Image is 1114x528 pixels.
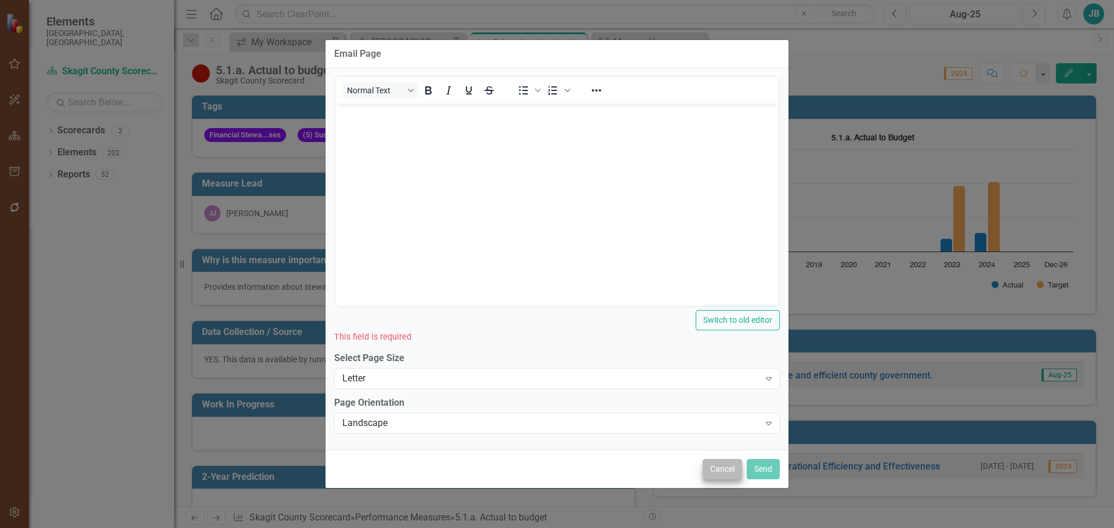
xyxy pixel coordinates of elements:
[513,82,542,99] div: Bullet list
[703,459,742,479] button: Cancel
[747,459,780,479] button: Send
[587,82,606,99] button: Reveal or hide additional toolbar items
[334,352,780,365] label: Select Page Size
[347,86,404,95] span: Normal Text
[335,104,779,306] iframe: Rich Text Area
[459,82,479,99] button: Underline
[334,396,780,410] label: Page Orientation
[342,417,759,430] div: Landscape
[543,82,572,99] div: Numbered list
[696,310,780,330] button: Switch to old editor
[334,330,780,344] div: This field is required
[334,49,381,59] div: Email Page
[342,82,418,99] button: Block Normal Text
[342,372,759,385] div: Letter
[479,82,499,99] button: Strikethrough
[439,82,458,99] button: Italic
[418,82,438,99] button: Bold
